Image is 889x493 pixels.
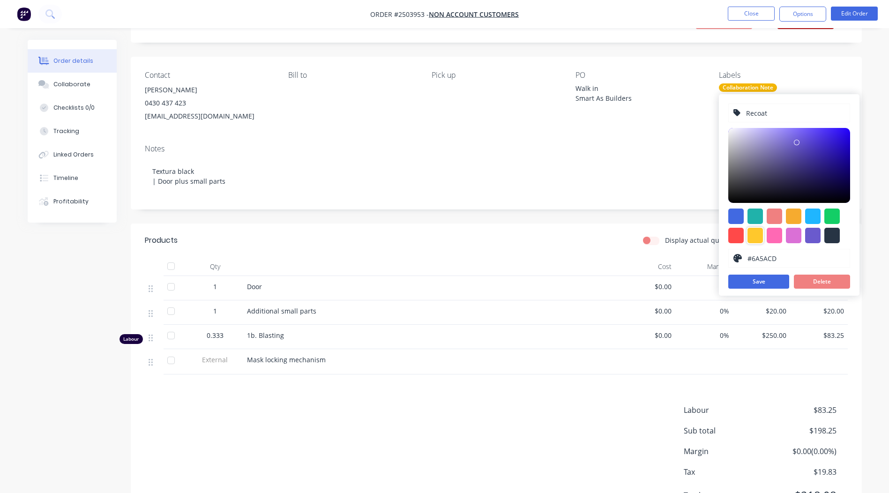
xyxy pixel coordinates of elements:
[213,282,217,291] span: 1
[429,10,519,19] a: Non account customers
[247,331,284,340] span: 1b. Blasting
[53,150,94,159] div: Linked Orders
[187,257,243,276] div: Qty
[28,73,117,96] button: Collaborate
[786,209,801,224] div: #f6ab2f
[745,104,845,122] input: Enter label name...
[622,306,672,316] span: $0.00
[145,83,273,97] div: [PERSON_NAME]
[747,209,763,224] div: #20b2aa
[684,446,767,457] span: Margin
[622,282,672,291] span: $0.00
[805,209,821,224] div: #1fb6ff
[824,228,840,243] div: #273444
[719,71,847,80] div: Labels
[767,228,782,243] div: #ff69b4
[28,49,117,73] button: Order details
[28,190,117,213] button: Profitability
[794,275,850,289] button: Delete
[145,110,273,123] div: [EMAIL_ADDRESS][DOMAIN_NAME]
[53,127,79,135] div: Tracking
[120,334,143,344] div: Labour
[767,425,836,436] span: $198.25
[805,228,821,243] div: #6a5acd
[684,425,767,436] span: Sub total
[675,257,733,276] div: Markup
[794,306,844,316] span: $20.00
[145,97,273,110] div: 0430 437 423
[145,144,848,153] div: Notes
[767,404,836,416] span: $83.25
[767,446,836,457] span: $0.00 ( 0.00 %)
[728,275,789,289] button: Save
[370,10,429,19] span: Order #2503953 -
[831,7,878,21] button: Edit Order
[779,7,826,22] button: Options
[432,71,560,80] div: Pick up
[684,466,767,478] span: Tax
[247,306,316,315] span: Additional small parts
[622,330,672,340] span: $0.00
[145,83,273,123] div: [PERSON_NAME]0430 437 423[EMAIL_ADDRESS][DOMAIN_NAME]
[247,355,326,364] span: Mask locking mechanism
[679,330,729,340] span: 0%
[786,228,801,243] div: #da70d6
[728,7,775,21] button: Close
[28,96,117,120] button: Checklists 0/0
[618,257,676,276] div: Cost
[665,235,743,245] label: Display actual quantities
[728,228,744,243] div: #ff4949
[767,466,836,478] span: $19.83
[207,330,224,340] span: 0.333
[17,7,31,21] img: Factory
[145,71,273,80] div: Contact
[145,157,848,195] div: Textura black | Door plus small parts
[28,143,117,166] button: Linked Orders
[288,71,417,80] div: Bill to
[824,209,840,224] div: #13ce66
[53,197,89,206] div: Profitability
[575,83,693,103] div: Walk in Smart As Builders
[737,330,787,340] span: $250.00
[794,330,844,340] span: $83.25
[191,355,239,365] span: External
[679,282,729,291] span: 0%
[53,174,78,182] div: Timeline
[28,166,117,190] button: Timeline
[767,209,782,224] div: #f08080
[747,228,763,243] div: #ffc82c
[684,404,767,416] span: Labour
[53,80,90,89] div: Collaborate
[145,235,178,246] div: Products
[575,71,704,80] div: PO
[53,57,93,65] div: Order details
[719,83,777,92] div: Collaboration Note
[247,282,262,291] span: Door
[737,306,787,316] span: $20.00
[728,209,744,224] div: #4169e1
[28,120,117,143] button: Tracking
[679,306,729,316] span: 0%
[213,306,217,316] span: 1
[53,104,95,112] div: Checklists 0/0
